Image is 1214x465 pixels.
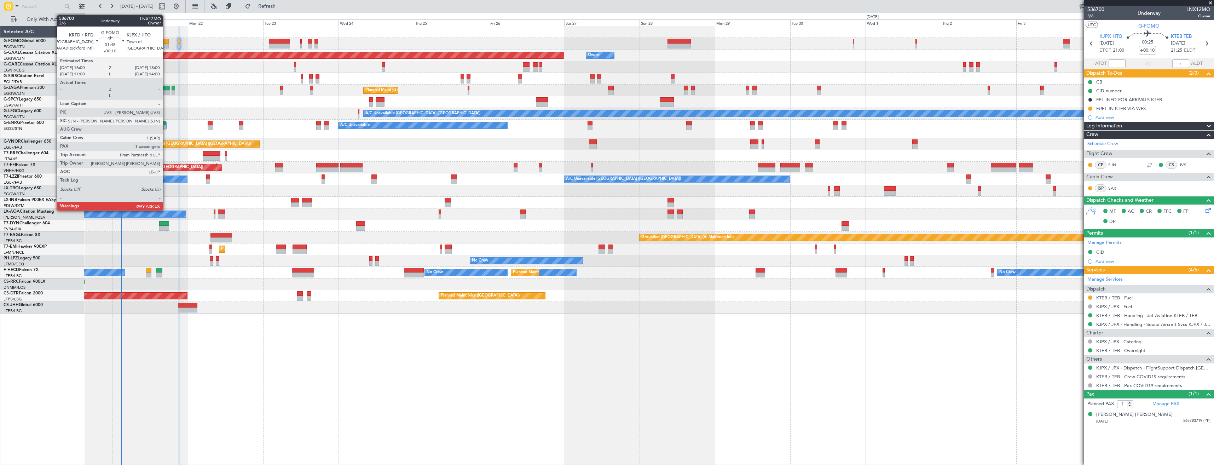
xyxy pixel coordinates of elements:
[4,156,19,162] a: LTBA/ISL
[4,44,25,50] a: EGGW/LTN
[4,109,41,113] a: G-LEGCLegacy 600
[1128,208,1134,215] span: AC
[4,186,19,190] span: LX-TRO
[1086,122,1122,130] span: Leg Information
[1096,114,1210,120] div: Add new
[4,139,51,144] a: G-VNORChallenger 650
[4,233,40,237] a: T7-EAGLFalcon 8X
[1096,365,1210,371] a: KJPX / JPX - Dispatch - FlightSupport Dispatch [GEOGRAPHIC_DATA]
[1086,173,1113,181] span: Cabin Crew
[1096,79,1102,85] div: CB
[4,163,16,167] span: T7-FFI
[8,14,77,25] button: Only With Activity
[4,198,59,202] a: LX-INBFalcon 900EX EASy II
[4,291,19,295] span: CS-DTR
[1099,33,1122,40] span: KJPX HTO
[4,168,24,173] a: VHHH/HKG
[1087,140,1118,148] a: Schedule Crew
[1146,208,1152,215] span: CR
[1171,40,1185,47] span: [DATE]
[1096,258,1210,264] div: Add new
[4,39,46,43] a: G-FOMOGlobal 6000
[1086,329,1103,337] span: Charter
[715,19,790,26] div: Mon 29
[1184,47,1195,54] span: ELDT
[4,238,22,243] a: LFPB/LBG
[4,209,20,214] span: LX-AOA
[4,39,22,43] span: G-FOMO
[4,191,25,197] a: EGGW/LTN
[4,280,19,284] span: CS-RRC
[1183,208,1189,215] span: FP
[4,103,23,108] a: LGAV/ATH
[365,108,480,119] div: A/C Unavailable [GEOGRAPHIC_DATA] ([GEOGRAPHIC_DATA])
[1096,411,1173,418] div: [PERSON_NAME] [PERSON_NAME]
[1096,304,1132,310] a: KJPX / JPX - Fuel
[489,19,564,26] div: Fri 26
[1086,229,1103,237] span: Permits
[4,86,20,90] span: G-JAGA
[1113,47,1124,54] span: 21:00
[4,273,22,279] a: LFPB/LBG
[1186,13,1210,19] span: Owner
[1096,419,1108,424] span: [DATE]
[263,19,339,26] div: Tue 23
[4,303,19,307] span: CS-JHH
[340,120,370,131] div: A/C Unavailable
[4,91,25,96] a: EGGW/LTN
[1086,69,1122,77] span: Dispatch To-Dos
[1166,161,1177,169] div: CS
[101,120,191,131] div: A/C Unavailable [GEOGRAPHIC_DATA] (Stansted)
[4,121,44,125] a: G-ENRGPraetor 600
[4,74,44,78] a: G-SIRSCitation Excel
[4,68,25,73] a: EGNR/CEG
[441,291,520,301] div: Planned Maint Nice ([GEOGRAPHIC_DATA])
[4,209,54,214] a: LX-AOACitation Mustang
[4,221,19,225] span: T7-DYN
[4,245,17,249] span: T7-EMI
[4,268,19,272] span: F-HECD
[4,62,20,67] span: G-GARE
[4,221,50,225] a: T7-DYNChallenger 604
[1179,162,1195,168] a: JVS
[1142,39,1153,46] span: 00:25
[339,19,414,26] div: Wed 24
[1163,208,1172,215] span: FFC
[4,285,25,290] a: DNMM/LOS
[4,86,45,90] a: G-JAGAPhenom 300
[1109,59,1126,68] input: --:--
[1099,47,1111,54] span: ETOT
[4,174,18,179] span: T7-LZZI
[1096,348,1145,354] a: KTEB / TEB - Overnight
[1138,22,1160,30] span: G-FOMO
[4,97,19,102] span: G-SPCY
[1099,40,1114,47] span: [DATE]
[4,308,22,314] a: LFPB/LBG
[4,126,22,131] a: EGSS/STN
[4,226,21,232] a: EVRA/RIX
[790,19,866,26] div: Tue 30
[427,267,443,278] div: No Crew
[1087,276,1123,283] a: Manage Services
[1095,161,1106,169] div: CP
[4,297,22,302] a: LFPB/LBG
[4,51,62,55] a: G-GAALCessna Citation XLS+
[564,19,640,26] div: Sat 27
[1086,150,1112,158] span: Flight Crew
[513,267,624,278] div: Planned Maint [GEOGRAPHIC_DATA] ([GEOGRAPHIC_DATA])
[4,74,17,78] span: G-SIRS
[4,215,45,220] a: [PERSON_NAME]/QSA
[566,174,681,184] div: A/C Unavailable [GEOGRAPHIC_DATA] ([GEOGRAPHIC_DATA])
[4,151,18,155] span: T7-BRE
[1096,105,1146,111] div: FUEL IN KTEB VIA WFS
[4,186,41,190] a: LX-TROLegacy 650
[4,97,41,102] a: G-SPCYLegacy 650
[1189,69,1199,77] span: (2/3)
[22,1,62,12] input: Airport
[139,139,251,149] div: Planned Maint [GEOGRAPHIC_DATA] ([GEOGRAPHIC_DATA])
[4,303,43,307] a: CS-JHHGlobal 6000
[242,1,284,12] button: Refresh
[1171,33,1192,40] span: KTEB TEB
[4,121,20,125] span: G-ENRG
[1095,60,1107,67] span: ATOT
